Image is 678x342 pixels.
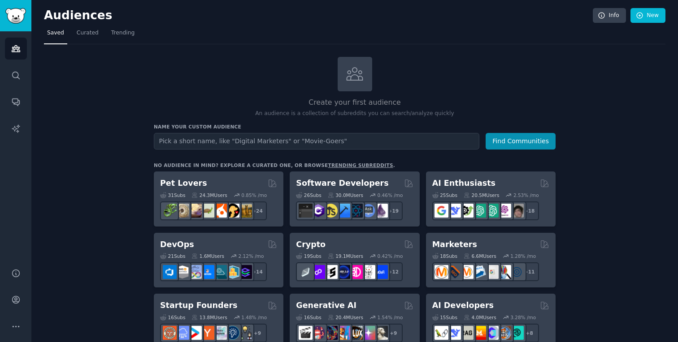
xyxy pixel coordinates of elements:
[513,192,539,198] div: 2.53 % /mo
[447,204,461,218] img: DeepSeek
[188,265,202,279] img: Docker_DevOps
[188,204,202,218] img: leopardgeckos
[336,204,350,218] img: iOSProgramming
[226,204,239,218] img: PetAdvice
[241,192,267,198] div: 0.85 % /mo
[460,265,474,279] img: AskMarketing
[324,326,338,340] img: deepdream
[328,162,393,168] a: trending subreddits
[497,265,511,279] img: MarketingResearch
[435,265,448,279] img: content_marketing
[200,265,214,279] img: DevOpsLinks
[238,265,252,279] img: PlatformEngineers
[160,314,185,321] div: 16 Sub s
[248,262,267,281] div: + 14
[191,192,227,198] div: 24.3M Users
[154,133,479,150] input: Pick a short name, like "Digital Marketers" or "Movie-Goers"
[296,239,326,250] h2: Crypto
[163,204,177,218] img: herpetology
[160,253,185,259] div: 21 Sub s
[296,314,321,321] div: 16 Sub s
[188,326,202,340] img: startup
[432,253,457,259] div: 18 Sub s
[239,253,264,259] div: 2.12 % /mo
[349,326,363,340] img: FluxAI
[374,265,388,279] img: defi_
[175,326,189,340] img: SaaS
[200,326,214,340] img: ycombinator
[447,326,461,340] img: DeepSeek
[361,326,375,340] img: starryai
[311,204,325,218] img: csharp
[108,26,138,44] a: Trending
[485,265,499,279] img: googleads
[311,326,325,340] img: dalle2
[299,326,313,340] img: aivideo
[163,326,177,340] img: EntrepreneurRideAlong
[384,201,403,220] div: + 19
[77,29,99,37] span: Curated
[630,8,665,23] a: New
[464,192,499,198] div: 20.5M Users
[111,29,135,37] span: Trending
[510,204,524,218] img: ArtificalIntelligence
[226,265,239,279] img: aws_cdk
[510,314,536,321] div: 3.28 % /mo
[160,239,194,250] h2: DevOps
[510,326,524,340] img: AIDevelopersSociety
[296,192,321,198] div: 26 Sub s
[213,204,227,218] img: cockatiel
[160,300,237,311] h2: Startup Founders
[248,201,267,220] div: + 24
[378,253,403,259] div: 0.42 % /mo
[497,326,511,340] img: llmops
[160,192,185,198] div: 31 Sub s
[460,326,474,340] img: Rag
[311,265,325,279] img: 0xPolygon
[328,253,363,259] div: 19.1M Users
[447,265,461,279] img: bigseo
[336,265,350,279] img: web3
[432,192,457,198] div: 25 Sub s
[200,204,214,218] img: turtle
[486,133,556,150] button: Find Communities
[593,8,626,23] a: Info
[296,300,356,311] h2: Generative AI
[213,326,227,340] img: indiehackers
[336,326,350,340] img: sdforall
[324,204,338,218] img: learnjavascript
[472,265,486,279] img: Emailmarketing
[154,162,395,168] div: No audience in mind? Explore a curated one, or browse .
[520,262,539,281] div: + 11
[328,314,363,321] div: 20.4M Users
[460,204,474,218] img: AItoolsCatalog
[160,178,207,189] h2: Pet Lovers
[74,26,102,44] a: Curated
[485,326,499,340] img: OpenSourceAI
[510,253,536,259] div: 1.28 % /mo
[485,204,499,218] img: chatgpt_prompts_
[464,314,496,321] div: 4.0M Users
[435,326,448,340] img: LangChain
[472,204,486,218] img: chatgpt_promptDesign
[238,204,252,218] img: dogbreed
[213,265,227,279] img: platformengineering
[384,262,403,281] div: + 12
[47,29,64,37] span: Saved
[432,239,477,250] h2: Marketers
[374,326,388,340] img: DreamBooth
[299,204,313,218] img: software
[464,253,496,259] div: 6.6M Users
[154,110,556,118] p: An audience is a collection of subreddits you can search/analyze quickly
[44,26,67,44] a: Saved
[175,265,189,279] img: AWS_Certified_Experts
[163,265,177,279] img: azuredevops
[154,124,556,130] h3: Name your custom audience
[44,9,593,23] h2: Audiences
[238,326,252,340] img: growmybusiness
[432,178,495,189] h2: AI Enthusiasts
[472,326,486,340] img: MistralAI
[241,314,267,321] div: 1.48 % /mo
[378,192,403,198] div: 0.46 % /mo
[520,201,539,220] div: + 18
